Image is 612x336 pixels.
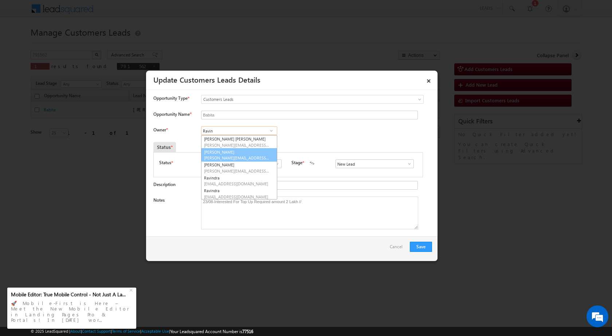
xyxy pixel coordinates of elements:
[153,74,260,84] a: Update Customers Leads Details
[127,285,136,294] div: +
[153,197,165,203] label: Notes
[31,328,253,335] span: © 2025 LeadSquared | | | | |
[119,4,137,21] div: Minimize live chat window
[141,329,169,333] a: Acceptable Use
[70,329,81,333] a: About
[403,160,412,167] a: Show All Items
[201,126,277,135] input: Type to Search
[153,127,168,133] label: Owner
[204,155,270,161] span: [PERSON_NAME][EMAIL_ADDRESS][DOMAIN_NAME]
[11,298,133,325] div: 🚀 Mobile-First is Here – Meet the New Mobile Editor in Landing Pages Pro & Portals! In [DATE] wor...
[153,95,188,102] span: Opportunity Type
[201,161,277,174] a: [PERSON_NAME]
[201,96,394,103] span: Customers Leads
[201,148,277,162] a: [PERSON_NAME]
[9,67,133,218] textarea: Type your message and hit 'Enter'
[153,142,176,152] div: Status
[204,181,270,186] span: [EMAIL_ADDRESS][DOMAIN_NAME]
[204,142,270,148] span: [PERSON_NAME][EMAIL_ADDRESS][PERSON_NAME][DOMAIN_NAME]
[390,242,406,256] a: Cancel
[423,73,435,86] a: ×
[11,291,128,298] div: Mobile Editor: True Mobile Control - Not Just A La...
[153,182,176,187] label: Description
[112,329,140,333] a: Terms of Service
[99,224,132,234] em: Start Chat
[201,187,277,200] a: Ravindra
[201,174,277,187] a: Ravindra
[12,38,31,48] img: d_60004797649_company_0_60004797649
[267,127,276,134] a: Show All Items
[201,95,424,104] a: Customers Leads
[271,160,280,167] a: Show All Items
[201,135,277,149] a: [PERSON_NAME] [PERSON_NAME]
[153,111,191,117] label: Opportunity Name
[336,159,414,168] input: Type to Search
[204,168,270,174] span: [PERSON_NAME][EMAIL_ADDRESS][DOMAIN_NAME]
[170,329,253,334] span: Your Leadsquared Account Number is
[204,194,270,199] span: [EMAIL_ADDRESS][DOMAIN_NAME]
[291,159,302,166] label: Stage
[410,242,432,252] button: Save
[159,159,171,166] label: Status
[38,38,122,48] div: Chat with us now
[242,329,253,334] span: 77516
[82,329,111,333] a: Contact Support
